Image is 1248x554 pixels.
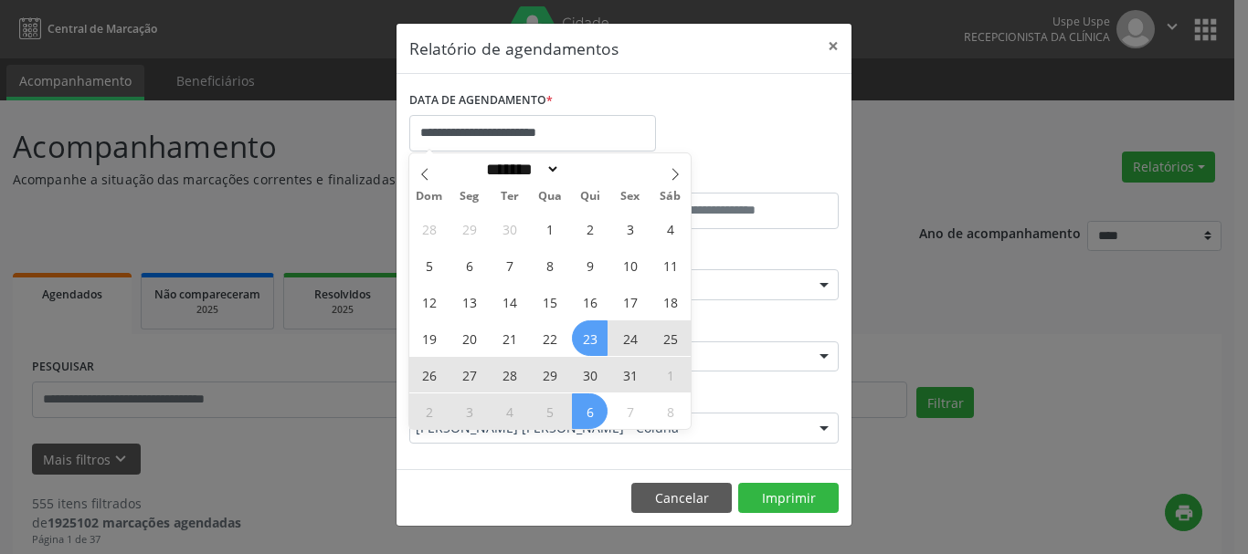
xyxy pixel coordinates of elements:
[532,393,567,429] span: Novembro 5, 2025
[612,247,648,283] span: Outubro 10, 2025
[411,247,447,283] span: Outubro 5, 2025
[570,191,610,203] span: Qui
[451,211,487,246] span: Setembro 29, 2025
[572,284,608,319] span: Outubro 16, 2025
[492,211,527,246] span: Setembro 30, 2025
[532,247,567,283] span: Outubro 8, 2025
[530,191,570,203] span: Qua
[492,320,527,356] span: Outubro 21, 2025
[738,483,839,514] button: Imprimir
[492,393,527,429] span: Novembro 4, 2025
[451,393,487,429] span: Novembro 3, 2025
[652,211,688,246] span: Outubro 4, 2025
[612,393,648,429] span: Novembro 7, 2025
[612,320,648,356] span: Outubro 24, 2025
[451,357,487,392] span: Outubro 27, 2025
[490,191,530,203] span: Ter
[451,320,487,356] span: Outubro 20, 2025
[612,211,648,246] span: Outubro 3, 2025
[409,87,553,115] label: DATA DE AGENDAMENTO
[629,164,839,193] label: ATÉ
[492,357,527,392] span: Outubro 28, 2025
[409,191,449,203] span: Dom
[449,191,490,203] span: Seg
[532,357,567,392] span: Outubro 29, 2025
[652,393,688,429] span: Novembro 8, 2025
[480,160,560,179] select: Month
[572,393,608,429] span: Novembro 6, 2025
[532,320,567,356] span: Outubro 22, 2025
[652,284,688,319] span: Outubro 18, 2025
[532,284,567,319] span: Outubro 15, 2025
[572,357,608,392] span: Outubro 30, 2025
[572,211,608,246] span: Outubro 2, 2025
[411,211,447,246] span: Setembro 28, 2025
[572,247,608,283] span: Outubro 9, 2025
[652,357,688,392] span: Novembro 1, 2025
[815,24,851,68] button: Close
[532,211,567,246] span: Outubro 1, 2025
[560,160,620,179] input: Year
[411,320,447,356] span: Outubro 19, 2025
[411,393,447,429] span: Novembro 2, 2025
[411,284,447,319] span: Outubro 12, 2025
[492,247,527,283] span: Outubro 7, 2025
[409,37,619,60] h5: Relatório de agendamentos
[492,284,527,319] span: Outubro 14, 2025
[631,483,732,514] button: Cancelar
[652,247,688,283] span: Outubro 11, 2025
[451,284,487,319] span: Outubro 13, 2025
[610,191,650,203] span: Sex
[612,357,648,392] span: Outubro 31, 2025
[451,247,487,283] span: Outubro 6, 2025
[411,357,447,392] span: Outubro 26, 2025
[612,284,648,319] span: Outubro 17, 2025
[652,320,688,356] span: Outubro 25, 2025
[572,320,608,356] span: Outubro 23, 2025
[650,191,691,203] span: Sáb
